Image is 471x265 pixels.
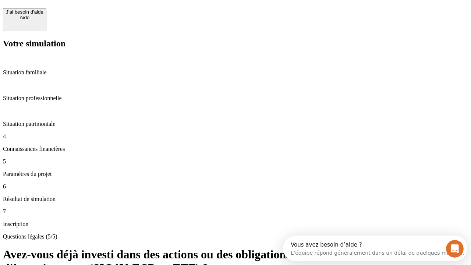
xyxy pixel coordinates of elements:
[446,240,464,258] iframe: Intercom live chat
[3,146,468,152] p: Connaissances financières
[3,158,468,165] p: 5
[3,233,468,240] p: Questions légales (5/5)
[8,6,181,12] div: Vous avez besoin d’aide ?
[3,8,46,31] button: J’ai besoin d'aideAide
[3,69,468,76] p: Situation familiale
[8,12,181,20] div: L’équipe répond généralement dans un délai de quelques minutes.
[3,121,468,127] p: Situation patrimoniale
[3,171,468,177] p: Paramètres du projet
[6,9,43,15] div: J’ai besoin d'aide
[3,196,468,202] p: Résultat de simulation
[3,95,468,102] p: Situation professionnelle
[6,15,43,20] div: Aide
[3,133,468,140] p: 4
[283,236,467,261] iframe: Intercom live chat discovery launcher
[3,208,468,215] p: 7
[3,39,468,49] h2: Votre simulation
[3,221,468,227] p: Inscription
[3,183,468,190] p: 6
[3,3,203,23] div: Ouvrir le Messenger Intercom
